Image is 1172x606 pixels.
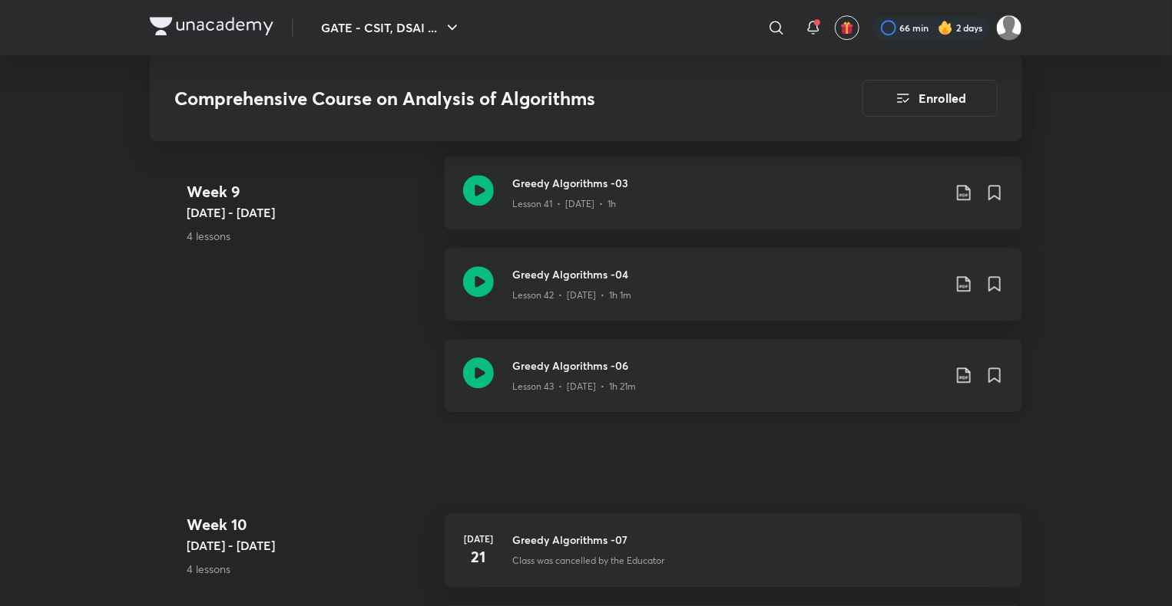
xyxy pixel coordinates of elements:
h3: Comprehensive Course on Analysis of Algorithms [174,87,776,110]
button: Enrolled [862,80,998,117]
a: Company Logo [150,17,273,39]
p: 4 lessons [187,561,432,577]
h4: Week 10 [187,513,432,536]
p: 4 lessons [187,228,432,244]
button: GATE - CSIT, DSAI ... [312,12,471,43]
h3: Greedy Algorithms -07 [512,532,1004,548]
h4: Week 9 [187,180,432,203]
a: Greedy Algorithms -04Lesson 42 • [DATE] • 1h 1m [445,248,1022,339]
button: avatar [835,15,859,40]
p: Lesson 41 • [DATE] • 1h [512,197,616,211]
img: Somya P [996,15,1022,41]
h3: Greedy Algorithms -03 [512,175,942,191]
h5: [DATE] - [DATE] [187,203,432,222]
p: Lesson 43 • [DATE] • 1h 21m [512,380,636,394]
img: avatar [840,21,854,35]
h5: [DATE] - [DATE] [187,536,432,555]
p: Lesson 42 • [DATE] • 1h 1m [512,288,631,302]
h4: 21 [463,545,494,568]
p: Class was cancelled by the Educator [512,554,664,568]
img: Company Logo [150,17,273,35]
h6: [DATE] [463,532,494,545]
a: Greedy Algorithms -03Lesson 41 • [DATE] • 1h [445,156,1022,248]
a: [DATE]21Greedy Algorithms -07Class was cancelled by the Educator [445,513,1022,605]
h3: Greedy Algorithms -06 [512,357,942,374]
h3: Greedy Algorithms -04 [512,266,942,282]
img: streak [938,20,953,35]
a: Greedy Algorithms -06Lesson 43 • [DATE] • 1h 21m [445,339,1022,430]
